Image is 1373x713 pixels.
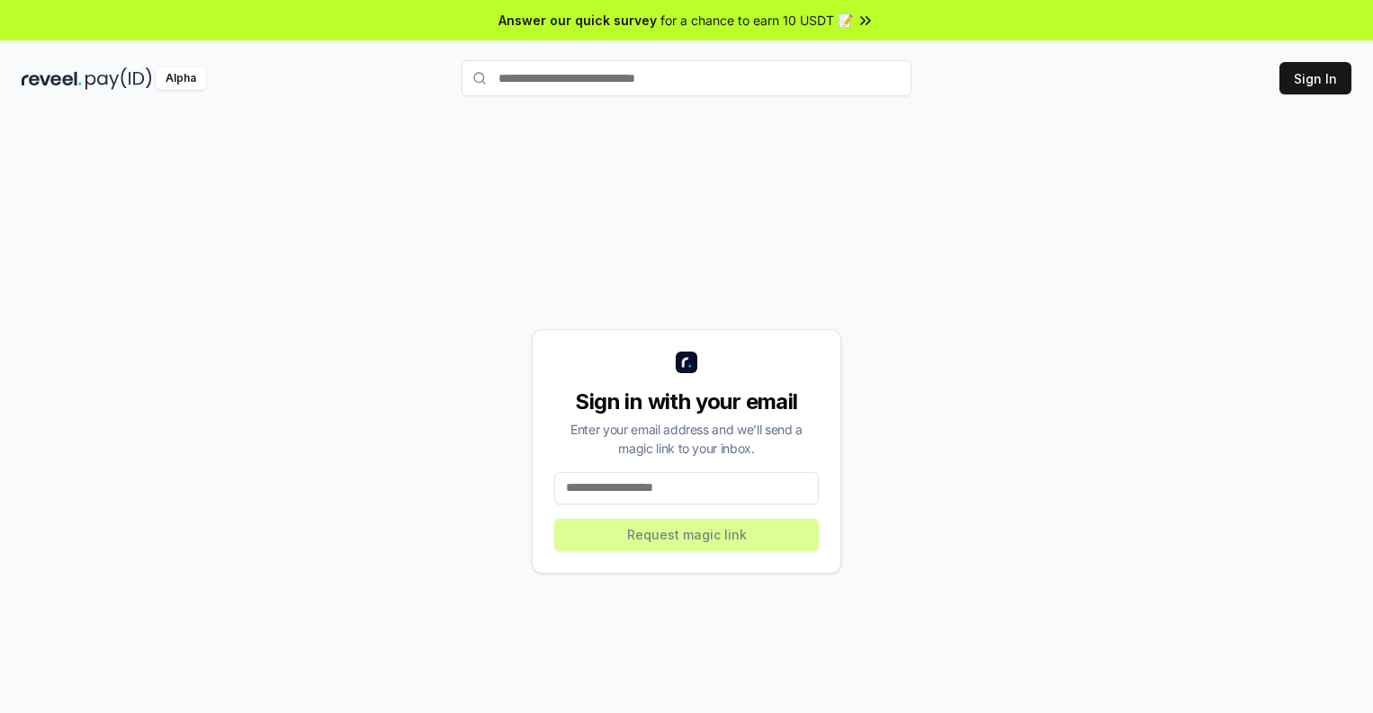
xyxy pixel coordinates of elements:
[676,352,697,373] img: logo_small
[22,67,82,90] img: reveel_dark
[660,11,853,30] span: for a chance to earn 10 USDT 📝
[156,67,206,90] div: Alpha
[85,67,152,90] img: pay_id
[554,420,819,458] div: Enter your email address and we’ll send a magic link to your inbox.
[1279,62,1351,94] button: Sign In
[554,388,819,416] div: Sign in with your email
[498,11,657,30] span: Answer our quick survey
